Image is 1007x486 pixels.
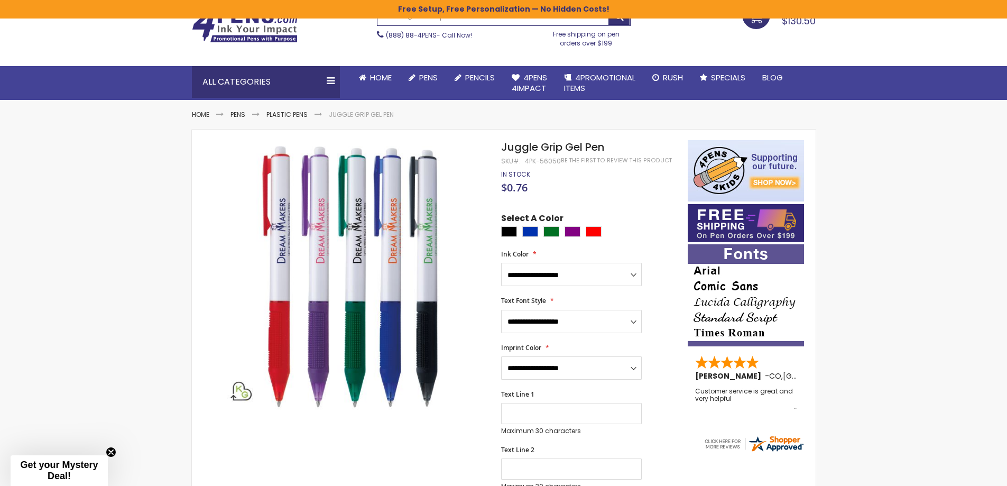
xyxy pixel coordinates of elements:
[754,66,791,89] a: Blog
[586,226,602,237] div: Red
[501,170,530,179] span: In stock
[350,66,400,89] a: Home
[644,66,691,89] a: Rush
[543,226,559,237] div: Green
[213,139,487,414] img: Juggle Grip Gel Pen
[386,31,437,40] a: (888) 88-4PENS
[769,371,781,381] span: CO
[503,66,556,100] a: 4Pens4impact
[564,72,635,94] span: 4PROMOTIONAL ITEMS
[419,72,438,83] span: Pens
[501,427,642,435] p: Maximum 30 characters
[266,110,308,119] a: Plastic Pens
[192,9,298,43] img: 4Pens Custom Pens and Promotional Products
[501,390,534,399] span: Text Line 1
[230,110,245,119] a: Pens
[106,447,116,457] button: Close teaser
[920,457,1007,486] iframe: Google Customer Reviews
[501,213,563,227] span: Select A Color
[501,445,534,454] span: Text Line 2
[400,66,446,89] a: Pens
[446,66,503,89] a: Pencils
[329,111,394,119] li: Juggle Grip Gel Pen
[565,226,580,237] div: Purple
[20,460,98,481] span: Get your Mystery Deal!
[765,371,861,381] span: - ,
[512,72,547,94] span: 4Pens 4impact
[501,157,521,166] strong: SKU
[525,157,561,166] div: 4PK-56050
[703,446,805,455] a: 4pens.com certificate URL
[688,140,804,201] img: 4pens 4 kids
[501,343,541,352] span: Imprint Color
[762,72,783,83] span: Blog
[688,244,804,346] img: font-personalization-examples
[370,72,392,83] span: Home
[192,110,209,119] a: Home
[556,66,644,100] a: 4PROMOTIONALITEMS
[501,180,528,195] span: $0.76
[192,66,340,98] div: All Categories
[711,72,745,83] span: Specials
[501,170,530,179] div: Availability
[501,296,546,305] span: Text Font Style
[663,72,683,83] span: Rush
[691,66,754,89] a: Specials
[688,204,804,242] img: Free shipping on orders over $199
[703,434,805,453] img: 4pens.com widget logo
[501,226,517,237] div: Black
[695,371,765,381] span: [PERSON_NAME]
[11,455,108,486] div: Get your Mystery Deal!Close teaser
[465,72,495,83] span: Pencils
[501,250,529,259] span: Ink Color
[522,226,538,237] div: Blue
[783,371,861,381] span: [GEOGRAPHIC_DATA]
[386,31,472,40] span: - Call Now!
[782,14,816,27] span: $130.50
[561,157,672,164] a: Be the first to review this product
[695,388,798,410] div: Customer service is great and very helpful
[542,26,631,47] div: Free shipping on pen orders over $199
[501,140,604,154] span: Juggle Grip Gel Pen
